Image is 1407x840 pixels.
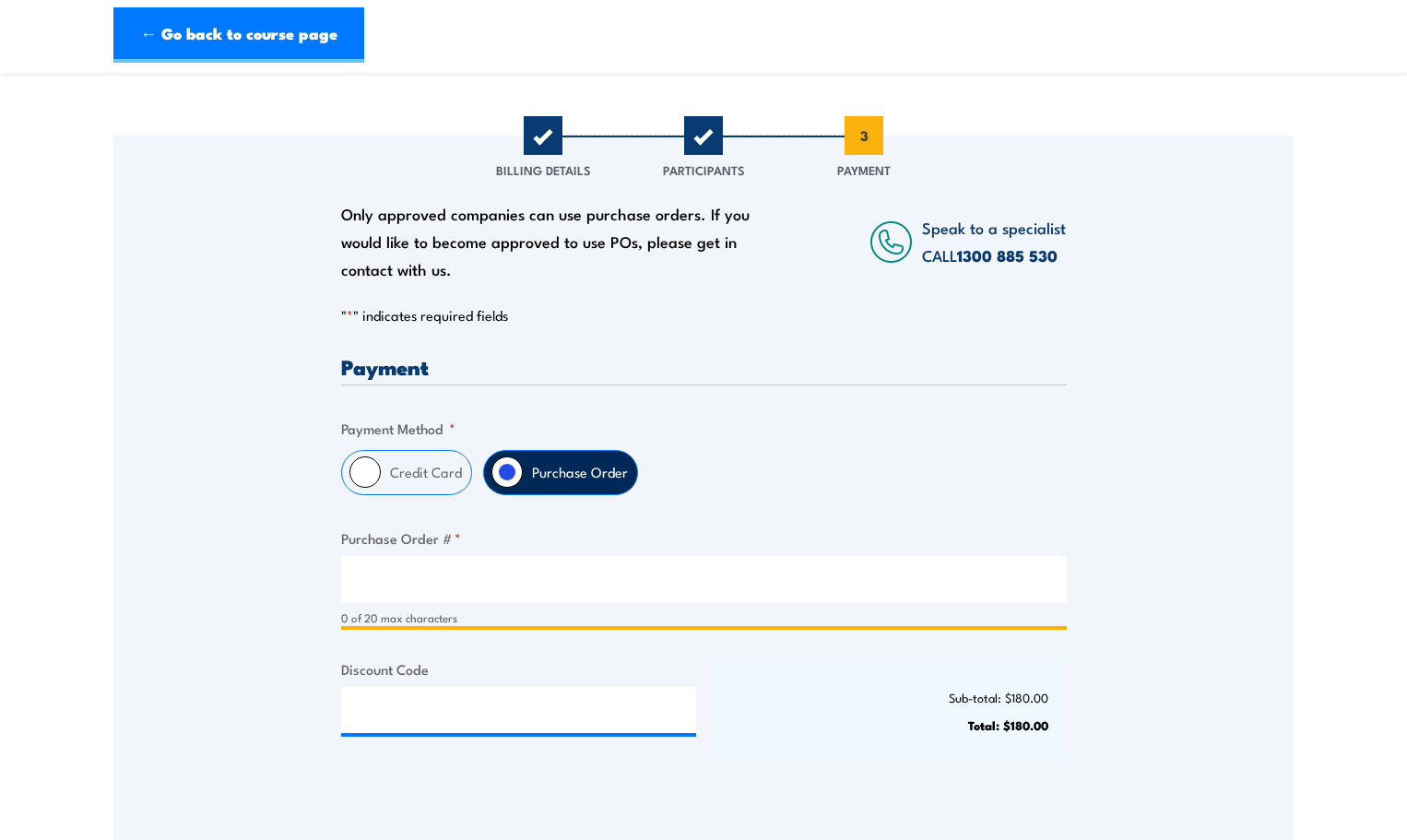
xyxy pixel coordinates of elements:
[684,116,723,155] span: 2
[341,356,1067,377] h3: Payment
[922,216,1066,266] span: Speak to a specialist CALL
[341,306,1067,325] p: " " indicates required fields
[341,418,455,439] legend: Payment Method
[381,451,471,494] label: Credit Card
[113,7,364,63] a: ← Go back to course page
[341,200,760,283] div: Only approved companies can use purchase orders. If you would like to become approved to use POs,...
[341,658,697,680] label: Discount Code
[496,160,591,179] span: Billing Details
[957,243,1058,267] a: 1300 885 530
[845,116,883,155] span: 3
[663,160,745,179] span: Participants
[968,716,1048,734] strong: Total: $180.00
[729,691,1048,704] p: Sub-total: $180.00
[341,609,1067,627] div: 0 of 20 max characters
[837,160,891,179] span: Payment
[524,116,562,155] span: 1
[341,527,1067,549] label: Purchase Order #
[523,451,637,494] label: Purchase Order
